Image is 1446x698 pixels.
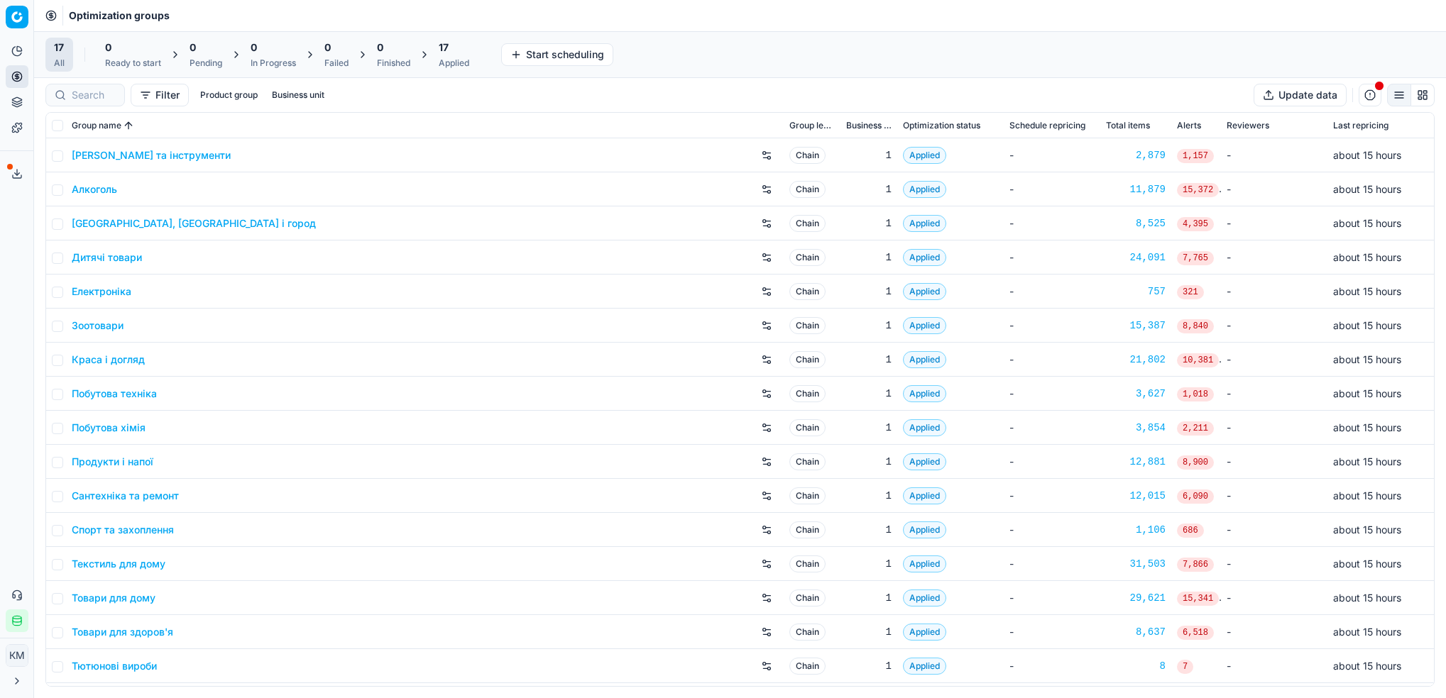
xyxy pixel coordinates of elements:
div: Failed [324,57,349,69]
td: - [1221,240,1327,275]
a: Краса і догляд [72,353,145,367]
div: 1 [846,182,892,196]
a: 12,881 [1106,455,1166,469]
span: about 15 hours [1333,183,1401,195]
a: Побутова хімія [72,421,146,435]
span: about 15 hours [1333,421,1401,433]
span: 7 [1177,660,1193,674]
span: about 15 hours [1333,523,1401,536]
div: 3,854 [1106,421,1166,435]
span: Applied [903,453,946,470]
span: 0 [324,40,331,55]
span: 321 [1177,285,1204,299]
span: Applied [903,181,946,198]
span: 10,381 [1177,353,1219,367]
div: 1,106 [1106,523,1166,537]
td: - [1221,309,1327,343]
span: about 15 hours [1333,251,1401,263]
span: about 15 hours [1333,319,1401,331]
a: 21,802 [1106,353,1166,367]
td: - [1004,309,1100,343]
span: 7,765 [1177,251,1214,265]
span: Applied [903,385,946,402]
span: Chain [789,521,826,538]
span: Applied [903,419,946,436]
a: 3,627 [1106,387,1166,401]
td: - [1004,240,1100,275]
span: Applied [903,147,946,164]
span: Chain [789,487,826,504]
span: 15,372 [1177,183,1219,197]
span: Chain [789,658,826,675]
div: 29,621 [1106,591,1166,605]
span: Applied [903,624,946,641]
span: Alerts [1177,120,1201,131]
td: - [1221,513,1327,547]
span: 8,840 [1177,319,1214,333]
span: 17 [439,40,449,55]
span: Chain [789,317,826,334]
div: 1 [846,387,892,401]
div: 1 [846,659,892,673]
div: 11,879 [1106,182,1166,196]
span: 7,866 [1177,558,1214,572]
span: Chain [789,283,826,300]
span: 0 [190,40,196,55]
span: about 15 hours [1333,489,1401,502]
div: 1 [846,455,892,469]
a: Тютюнові вироби [72,659,157,673]
span: Applied [903,589,946,606]
a: 8,637 [1106,625,1166,639]
span: Applied [903,317,946,334]
span: Business unit [846,120,892,131]
td: - [1004,547,1100,581]
a: 757 [1106,284,1166,299]
a: Товари для дому [72,591,155,605]
div: 1 [846,284,892,299]
span: 1,157 [1177,149,1214,163]
a: Сантехніка та ремонт [72,489,179,503]
div: 8,525 [1106,216,1166,231]
span: Reviewers [1227,120,1269,131]
span: Optimization status [903,120,980,131]
span: 0 [377,40,383,55]
span: Chain [789,215,826,232]
span: about 15 hours [1333,592,1401,604]
div: 15,387 [1106,318,1166,333]
span: about 15 hours [1333,353,1401,365]
td: - [1221,172,1327,206]
div: 2,879 [1106,148,1166,162]
span: 1,018 [1177,387,1214,401]
span: Group level [789,120,835,131]
td: - [1004,138,1100,172]
td: - [1004,377,1100,411]
td: - [1004,275,1100,309]
td: - [1221,547,1327,581]
span: 17 [54,40,64,55]
div: 12,015 [1106,489,1166,503]
td: - [1221,479,1327,513]
span: Chain [789,555,826,572]
div: 1 [846,489,892,503]
div: Finished [377,57,410,69]
td: - [1004,411,1100,445]
span: about 15 hours [1333,285,1401,297]
a: Товари для здоров'я [72,625,173,639]
td: - [1004,445,1100,479]
input: Search [72,88,116,102]
div: 1 [846,557,892,571]
a: [GEOGRAPHIC_DATA], [GEOGRAPHIC_DATA] і город [72,216,316,231]
span: 6,090 [1177,489,1214,504]
a: Спорт та захоплення [72,523,174,537]
td: - [1004,615,1100,649]
td: - [1221,581,1327,615]
a: 24,091 [1106,250,1166,265]
span: Chain [789,385,826,402]
td: - [1221,445,1327,479]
